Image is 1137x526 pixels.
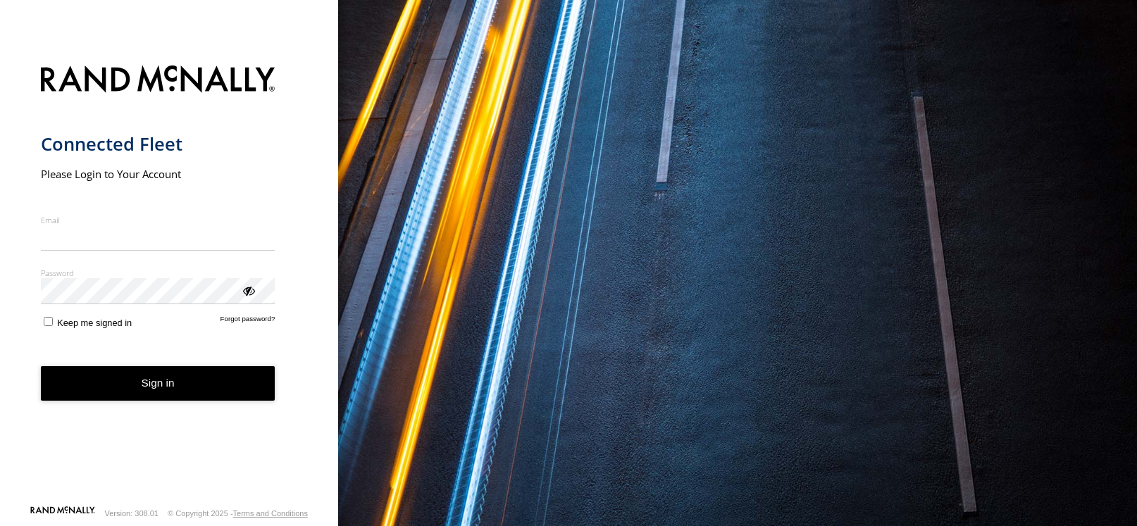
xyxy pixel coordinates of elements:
div: © Copyright 2025 - [168,509,308,518]
span: Keep me signed in [57,318,132,328]
a: Terms and Conditions [233,509,308,518]
h1: Connected Fleet [41,132,275,156]
label: Password [41,268,275,278]
button: Sign in [41,366,275,401]
a: Visit our Website [30,506,95,520]
h2: Please Login to Your Account [41,167,275,181]
a: Forgot password? [220,315,275,328]
img: Rand McNally [41,63,275,99]
div: ViewPassword [241,283,255,297]
label: Email [41,215,275,225]
div: Version: 308.01 [105,509,159,518]
input: Keep me signed in [44,317,53,326]
form: main [41,57,298,505]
